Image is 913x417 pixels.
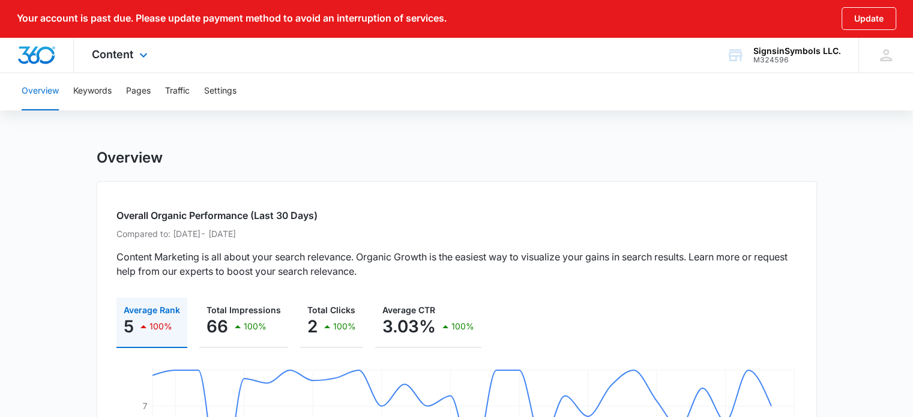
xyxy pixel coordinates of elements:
[382,317,436,336] p: 3.03%
[74,37,169,73] div: Content
[116,208,797,223] h2: Overall Organic Performance (Last 30 Days)
[451,322,474,331] p: 100%
[307,305,355,315] span: Total Clicks
[73,72,112,110] button: Keywords
[206,305,281,315] span: Total Impressions
[307,317,318,336] p: 2
[204,72,237,110] button: Settings
[149,322,172,331] p: 100%
[244,322,267,331] p: 100%
[124,317,134,336] p: 5
[116,227,797,240] p: Compared to: [DATE] - [DATE]
[116,250,797,278] p: Content Marketing is all about your search relevance. Organic Growth is the easiest way to visual...
[753,56,841,64] div: account id
[206,317,228,336] p: 66
[92,48,133,61] span: Content
[126,72,151,110] button: Pages
[142,401,148,411] tspan: 7
[22,72,59,110] button: Overview
[124,305,180,315] span: Average Rank
[382,305,435,315] span: Average CTR
[753,46,841,56] div: account name
[97,149,163,167] h1: Overview
[333,322,356,331] p: 100%
[165,72,190,110] button: Traffic
[17,13,447,24] p: Your account is past due. Please update payment method to avoid an interruption of services.
[842,7,896,30] button: Update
